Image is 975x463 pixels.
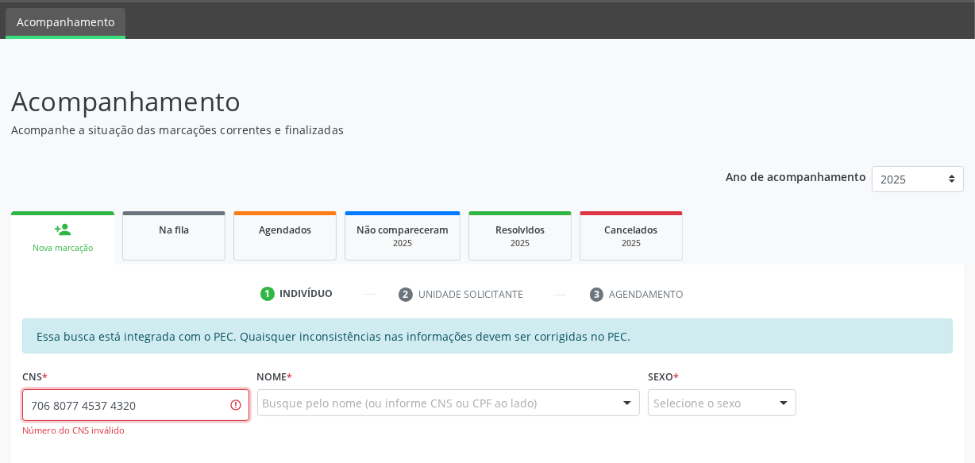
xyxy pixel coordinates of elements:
div: person_add [54,221,71,238]
span: Não compareceram [356,223,449,237]
label: Sexo [648,365,679,389]
p: Ano de acompanhamento [726,166,866,186]
a: Acompanhamento [6,8,125,39]
div: Essa busca está integrada com o PEC. Quaisquer inconsistências nas informações devem ser corrigid... [22,318,953,353]
label: CNS [22,365,48,389]
span: Na fila [159,223,189,237]
span: Cancelados [605,223,658,237]
div: 2025 [356,237,449,249]
span: Resolvidos [495,223,545,237]
div: 2025 [592,237,671,249]
div: Número do CNS inválido [22,424,249,438]
span: Busque pelo nome (ou informe CNS ou CPF ao lado) [263,395,538,411]
span: Selecione o sexo [653,395,741,411]
div: Indivíduo [280,287,333,301]
div: 1 [260,287,275,301]
div: Nova marcação [22,242,103,254]
p: Acompanhamento [11,82,678,122]
label: Nome [257,365,293,389]
div: 2025 [480,237,560,249]
p: Acompanhe a situação das marcações correntes e finalizadas [11,122,678,138]
span: Agendados [259,223,311,237]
